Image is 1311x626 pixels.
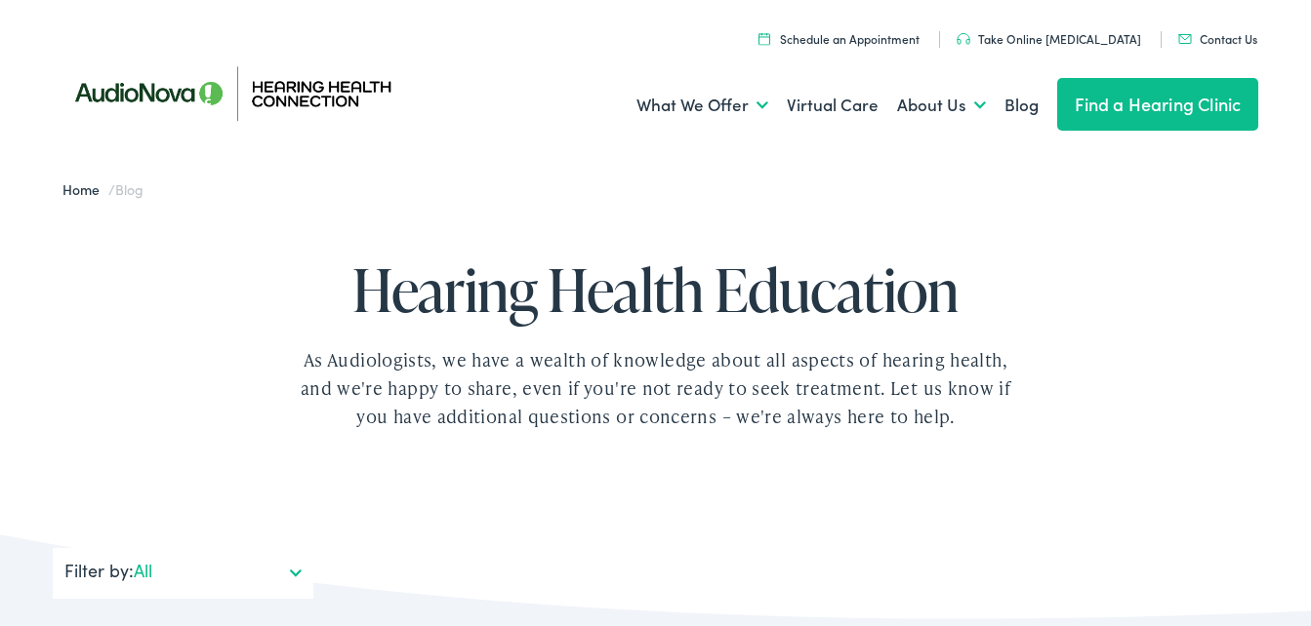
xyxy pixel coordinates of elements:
[1178,34,1192,44] img: utility icon
[62,179,143,199] span: /
[957,33,970,45] img: utility icon
[636,69,768,141] a: What We Offer
[897,69,986,141] a: About Us
[115,179,143,199] span: Blog
[295,346,1017,430] div: As Audiologists, we have a wealth of knowledge about all aspects of hearing health, and we're hap...
[1057,78,1259,131] a: Find a Hearing Clinic
[62,179,108,199] a: Home
[758,30,920,47] a: Schedule an Appointment
[53,548,313,599] div: Filter by:
[957,30,1141,47] a: Take Online [MEDICAL_DATA]
[1004,69,1039,141] a: Blog
[236,257,1076,322] h1: Hearing Health Education
[787,69,879,141] a: Virtual Care
[758,32,770,45] img: utility icon
[1178,30,1257,47] a: Contact Us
